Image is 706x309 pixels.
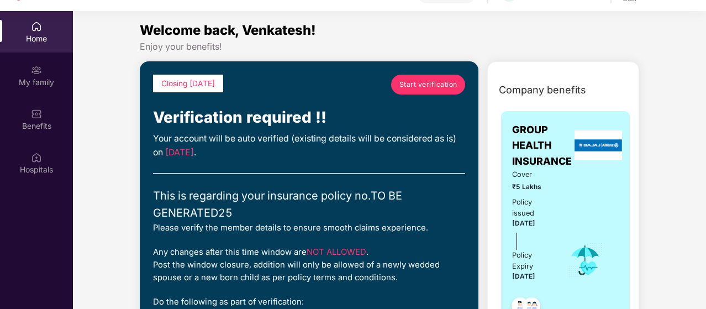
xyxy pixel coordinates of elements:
[161,79,215,88] span: Closing [DATE]
[391,75,465,95] a: Start verification
[512,182,552,192] span: ₹5 Lakhs
[567,242,603,279] img: icon
[140,22,316,38] span: Welcome back, Venkatesh!
[31,21,42,32] img: svg+xml;base64,PHN2ZyBpZD0iSG9tZSIgeG1sbnM9Imh0dHA6Ly93d3cudzMub3JnLzIwMDAvc3ZnIiB3aWR0aD0iMjAiIG...
[512,122,572,169] span: GROUP HEALTH INSURANCE
[153,296,465,308] div: Do the following as part of verification:
[512,273,535,280] span: [DATE]
[153,222,465,234] div: Please verify the member details to ensure smooth claims experience.
[399,79,457,90] span: Start verification
[31,152,42,163] img: svg+xml;base64,PHN2ZyBpZD0iSG9zcGl0YWxzIiB4bWxucz0iaHR0cDovL3d3dy53My5vcmcvMjAwMC9zdmciIHdpZHRoPS...
[153,246,465,285] div: Any changes after this time window are . Post the window closure, addition will only be allowed o...
[153,187,465,222] div: This is regarding your insurance policy no. TO BE GENERATED25
[512,169,552,180] span: Cover
[307,247,366,257] span: NOT ALLOWED
[31,108,42,119] img: svg+xml;base64,PHN2ZyBpZD0iQmVuZWZpdHMiIHhtbG5zPSJodHRwOi8vd3d3LnczLm9yZy8yMDAwL3N2ZyIgd2lkdGg9Ij...
[165,147,194,158] span: [DATE]
[153,132,465,160] div: Your account will be auto verified (existing details will be considered as is) on .
[153,106,465,130] div: Verification required !!
[575,130,622,160] img: insurerLogo
[512,250,552,272] div: Policy Expiry
[512,197,552,219] div: Policy issued
[499,82,586,98] span: Company benefits
[31,65,42,76] img: svg+xml;base64,PHN2ZyB3aWR0aD0iMjAiIGhlaWdodD0iMjAiIHZpZXdCb3g9IjAgMCAyMCAyMCIgZmlsbD0ibm9uZSIgeG...
[140,41,639,53] div: Enjoy your benefits!
[512,219,535,227] span: [DATE]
